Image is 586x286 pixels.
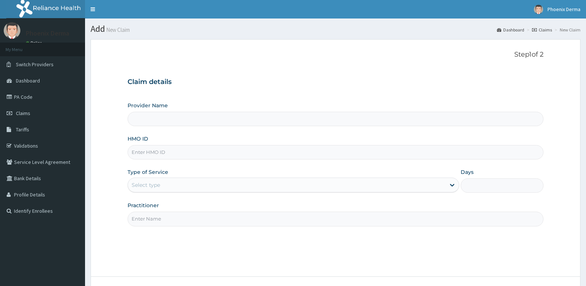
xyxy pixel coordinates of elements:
[16,126,29,133] span: Tariffs
[128,102,168,109] label: Provider Name
[548,6,580,13] span: Phoenix Derma
[534,5,543,14] img: User Image
[128,145,543,159] input: Enter HMO ID
[91,24,580,34] h1: Add
[26,40,44,46] a: Online
[16,77,40,84] span: Dashboard
[128,78,543,86] h3: Claim details
[461,168,474,176] label: Days
[128,135,148,142] label: HMO ID
[16,61,54,68] span: Switch Providers
[128,212,543,226] input: Enter Name
[128,51,543,59] p: Step 1 of 2
[128,202,159,209] label: Practitioner
[26,30,69,37] p: Phoenix Derma
[132,181,160,189] div: Select type
[497,27,524,33] a: Dashboard
[532,27,552,33] a: Claims
[128,168,168,176] label: Type of Service
[105,27,130,33] small: New Claim
[4,22,20,39] img: User Image
[16,110,30,117] span: Claims
[553,27,580,33] li: New Claim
